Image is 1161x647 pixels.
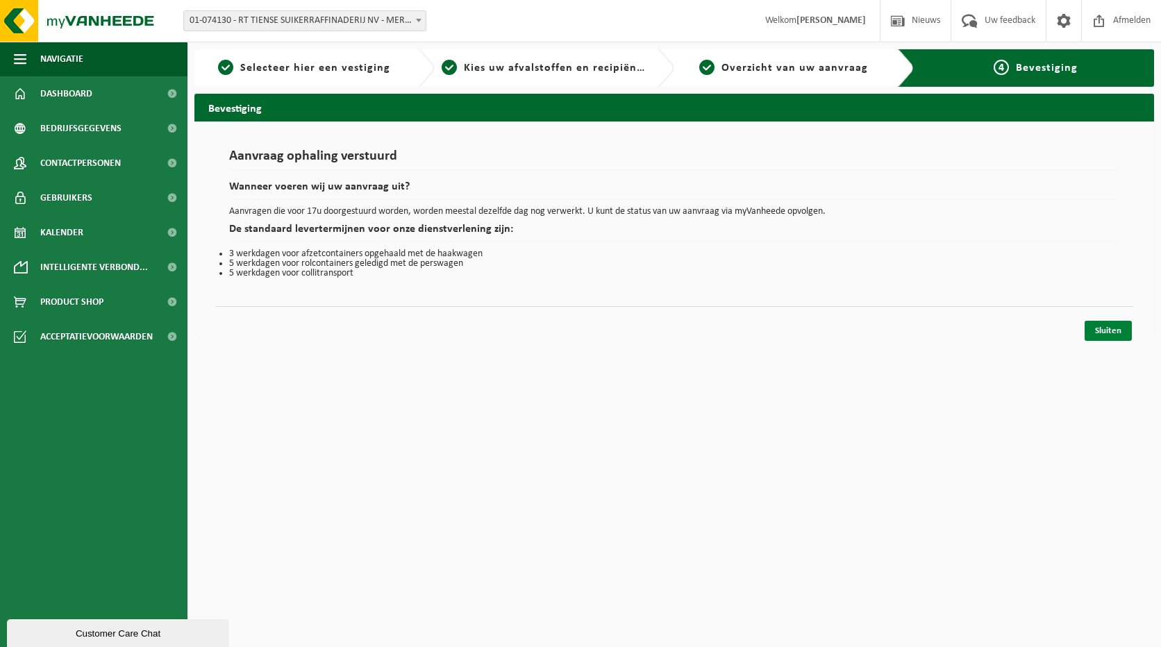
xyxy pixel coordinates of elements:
span: Dashboard [40,76,92,111]
span: Contactpersonen [40,146,121,180]
li: 5 werkdagen voor collitransport [229,269,1119,278]
span: Acceptatievoorwaarden [40,319,153,354]
span: Kies uw afvalstoffen en recipiënten [464,62,655,74]
span: Bedrijfsgegevens [40,111,122,146]
h2: Wanneer voeren wij uw aanvraag uit? [229,181,1119,200]
span: 01-074130 - RT TIENSE SUIKERRAFFINADERIJ NV - MERKSEM [184,11,426,31]
span: 1 [218,60,233,75]
a: 3Overzicht van uw aanvraag [681,60,887,76]
span: 3 [699,60,715,75]
strong: [PERSON_NAME] [796,15,866,26]
h2: De standaard levertermijnen voor onze dienstverlening zijn: [229,224,1119,242]
li: 3 werkdagen voor afzetcontainers opgehaald met de haakwagen [229,249,1119,259]
p: Aanvragen die voor 17u doorgestuurd worden, worden meestal dezelfde dag nog verwerkt. U kunt de s... [229,207,1119,217]
a: Sluiten [1085,321,1132,341]
a: 2Kies uw afvalstoffen en recipiënten [442,60,647,76]
span: Navigatie [40,42,83,76]
span: Product Shop [40,285,103,319]
span: Gebruikers [40,180,92,215]
span: 2 [442,60,457,75]
span: Bevestiging [1016,62,1078,74]
span: Intelligente verbond... [40,250,148,285]
iframe: chat widget [7,616,232,647]
span: 4 [994,60,1009,75]
h2: Bevestiging [194,94,1154,121]
span: 01-074130 - RT TIENSE SUIKERRAFFINADERIJ NV - MERKSEM [183,10,426,31]
span: Selecteer hier een vestiging [240,62,390,74]
span: Kalender [40,215,83,250]
h1: Aanvraag ophaling verstuurd [229,149,1119,171]
a: 1Selecteer hier een vestiging [201,60,407,76]
span: Overzicht van uw aanvraag [721,62,868,74]
li: 5 werkdagen voor rolcontainers geledigd met de perswagen [229,259,1119,269]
